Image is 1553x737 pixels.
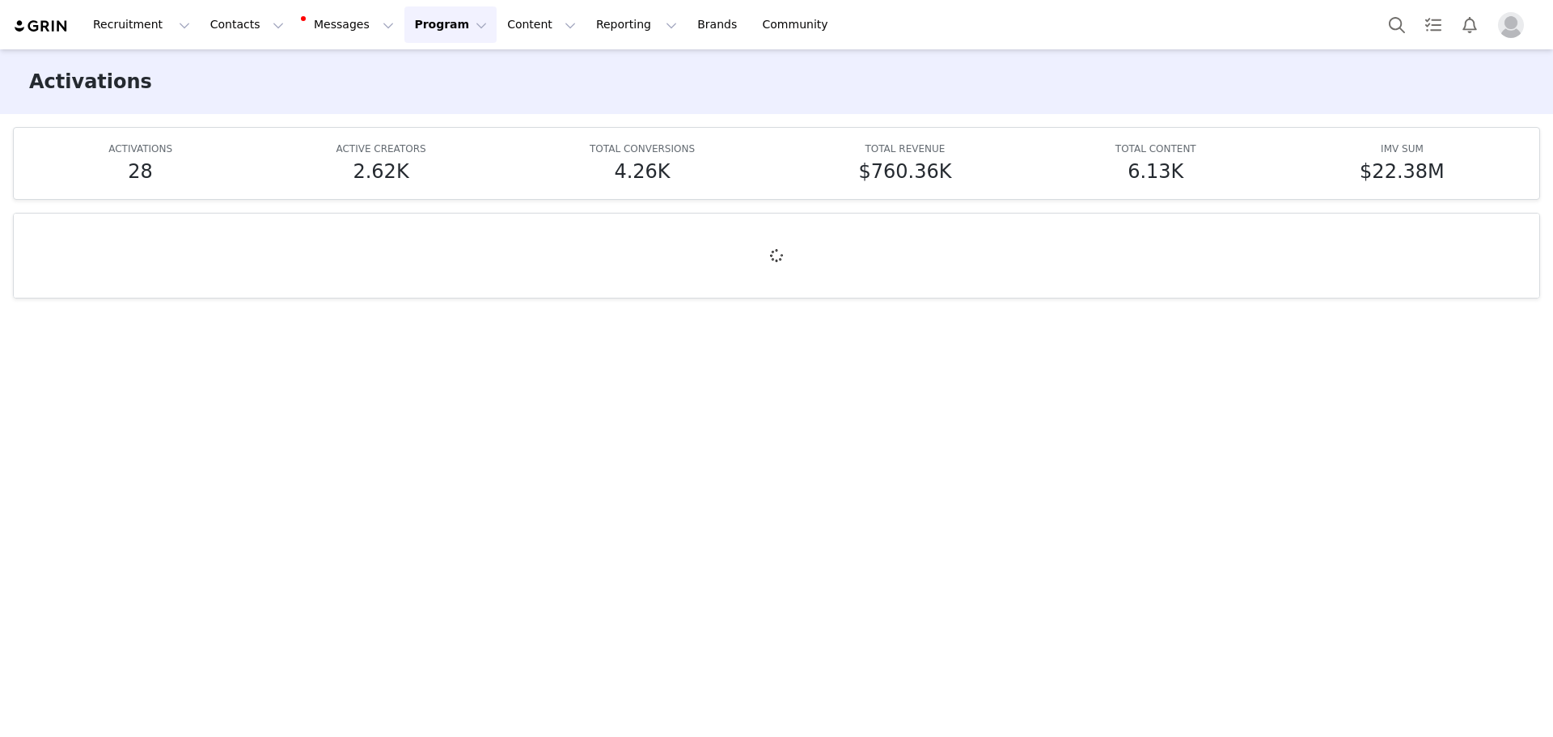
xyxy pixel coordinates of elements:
a: Community [753,6,845,43]
span: TOTAL CONVERSIONS [590,143,695,155]
img: grin logo [13,19,70,34]
img: placeholder-profile.jpg [1498,12,1524,38]
button: Reporting [586,6,687,43]
span: ACTIVATIONS [108,143,172,155]
h5: 4.26K [614,157,670,186]
h5: $760.36K [858,157,951,186]
button: Contacts [201,6,294,43]
span: TOTAL REVENUE [865,143,945,155]
span: IMV SUM [1381,143,1424,155]
button: Notifications [1452,6,1487,43]
span: ACTIVE CREATORS [336,143,425,155]
span: TOTAL CONTENT [1115,143,1196,155]
a: Brands [688,6,751,43]
h3: Activations [29,67,152,96]
h5: 6.13K [1128,157,1183,186]
button: Content [497,6,586,43]
button: Search [1379,6,1415,43]
button: Messages [294,6,404,43]
button: Profile [1488,12,1540,38]
h5: $22.38M [1360,157,1445,186]
h5: 28 [128,157,153,186]
button: Recruitment [83,6,200,43]
button: Program [404,6,497,43]
a: Tasks [1415,6,1451,43]
h5: 2.62K [353,157,408,186]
